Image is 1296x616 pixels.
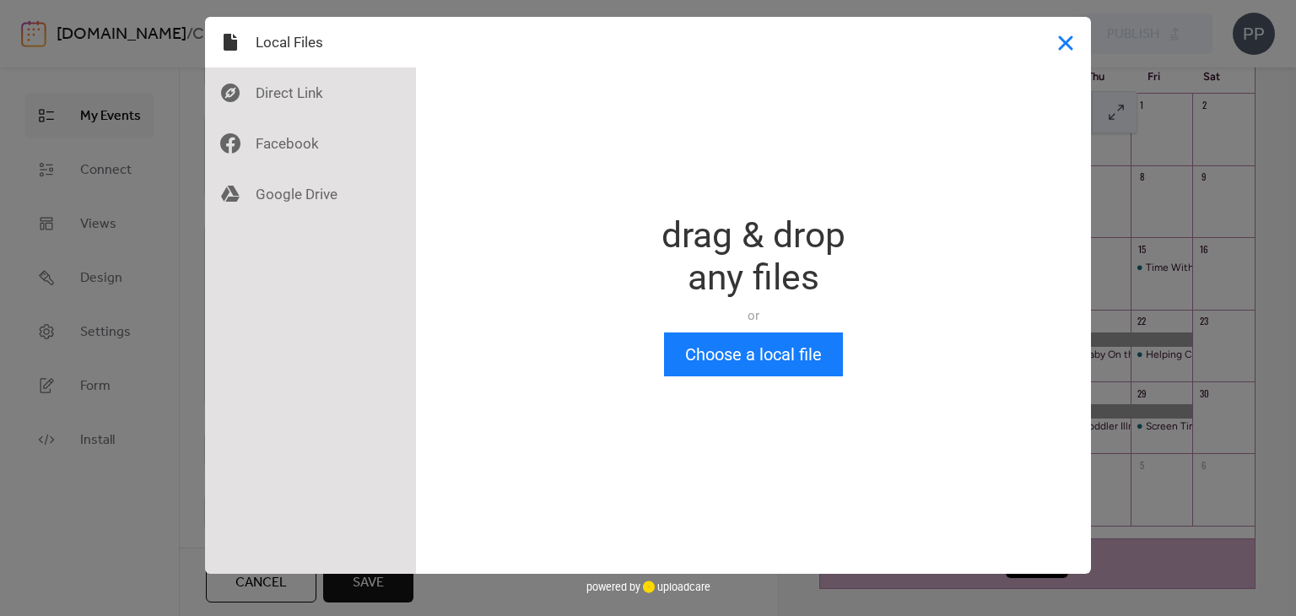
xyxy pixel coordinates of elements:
[661,214,845,299] div: drag & drop any files
[205,118,416,169] div: Facebook
[205,68,416,118] div: Direct Link
[664,332,843,376] button: Choose a local file
[640,581,710,593] a: uploadcare
[205,17,416,68] div: Local Files
[586,574,710,599] div: powered by
[1040,17,1091,68] button: Close
[661,307,845,324] div: or
[205,169,416,219] div: Google Drive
